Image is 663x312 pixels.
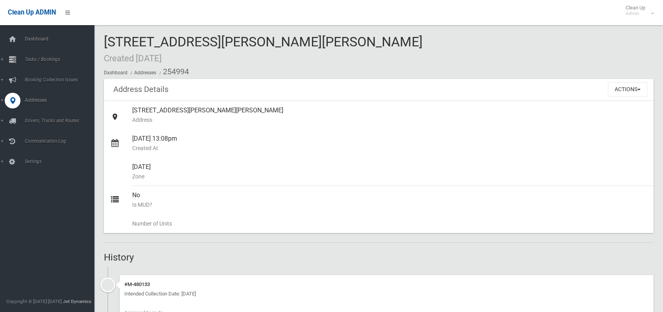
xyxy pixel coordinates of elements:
[132,186,647,214] div: No
[104,53,162,63] small: Created [DATE]
[8,9,56,16] span: Clean Up ADMIN
[132,101,647,129] div: [STREET_ADDRESS][PERSON_NAME][PERSON_NAME]
[22,138,100,144] span: Communication Log
[608,82,647,97] button: Actions
[134,70,156,75] a: Addresses
[622,5,653,17] span: Clean Up
[132,158,647,186] div: [DATE]
[63,299,91,304] strong: Jet Dynamics
[22,97,100,103] span: Addresses
[6,299,62,304] span: Copyright © [DATE]-[DATE]
[22,159,100,164] span: Settings
[104,252,654,262] h2: History
[104,70,127,75] a: Dashboard
[626,11,645,17] small: Admin
[104,82,178,97] header: Address Details
[22,57,100,62] span: Tasks / Bookings
[132,115,647,125] small: Address
[132,200,647,209] small: Is MUD?
[132,143,647,153] small: Created At
[22,77,100,83] span: Booking Collection Issues
[132,219,647,228] small: Number of Units
[132,129,647,158] div: [DATE] 13:08pm
[22,36,100,42] span: Dashboard
[124,281,150,287] a: #M-480133
[157,64,189,79] li: 254994
[124,289,649,299] div: Intended Collection Date: [DATE]
[104,34,423,64] span: [STREET_ADDRESS][PERSON_NAME][PERSON_NAME]
[22,118,100,123] span: Drivers, Trucks and Routes
[132,172,647,181] small: Zone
